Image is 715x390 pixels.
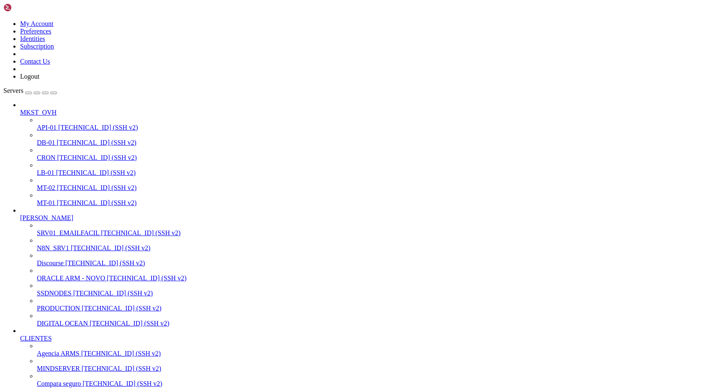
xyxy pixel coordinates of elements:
[20,58,50,65] a: Contact Us
[37,192,712,207] li: MT-01 [TECHNICAL_ID] (SSH v2)
[3,323,606,331] x-row: root@01:/proj/guiadev/alternativetoopensource#
[3,252,606,259] x-row: Converting links in [DOMAIN_NAME][URL].. 46.
[37,365,80,372] span: MINDSERVER
[3,67,606,74] x-row: Converting links in [DOMAIN_NAME][URL].. 46.
[37,229,99,236] span: SRV01_EMAILFACIL
[82,365,161,372] span: [TECHNICAL_ID] (SSH v2)
[3,188,606,195] x-row: 45-1
[65,259,145,267] span: [TECHNICAL_ID] (SSH v2)
[3,217,606,224] x-row: 45-1
[37,199,712,207] a: MT-01 [TECHNICAL_ID] (SSH v2)
[3,309,606,316] x-row: Converting links in [DOMAIN_NAME][URL].. nothing to do.
[37,116,712,131] li: API-01 [TECHNICAL_ID] (SSH v2)
[37,229,712,237] a: SRV01_EMAILFACIL [TECHNICAL_ID] (SSH v2)
[37,297,712,312] li: PRODUCTION [TECHNICAL_ID] (SSH v2)
[20,73,39,80] a: Logout
[58,124,138,131] span: [TECHNICAL_ID] (SSH v2)
[37,139,55,146] span: DB-01
[90,320,169,327] span: [TECHNICAL_ID] (SSH v2)
[20,101,712,207] li: MKST_OVH
[3,53,606,60] x-row: Converting links in [DOMAIN_NAME][URL].. 54.
[37,290,72,297] span: SSDNODES
[57,184,137,191] span: [TECHNICAL_ID] (SSH v2)
[3,89,606,96] x-row: 45-1
[37,350,80,357] span: Agencia ARMS
[83,380,162,387] span: [TECHNICAL_ID] (SSH v2)
[3,245,606,252] x-row: 45-1
[3,210,606,217] x-row: Converting links in [DOMAIN_NAME][URL].. 46.
[3,18,606,25] x-row: 45-1
[37,312,712,327] li: DIGITAL OCEAN [TECHNICAL_ID] (SSH v2)
[3,10,606,18] x-row: Converting links in [DOMAIN_NAME][URL].. 46.
[37,342,712,357] li: Agencia ARMS [TECHNICAL_ID] (SSH v2)
[3,295,606,302] x-row: Converting links in [DOMAIN_NAME][URL].. 46.
[57,199,137,206] span: [TECHNICAL_ID] (SSH v2)
[37,365,712,372] a: MINDSERVER [TECHNICAL_ID] (SSH v2)
[37,380,712,387] a: Compara seguro [TECHNICAL_ID] (SSH v2)
[20,214,73,221] span: [PERSON_NAME]
[37,162,712,177] li: LB-01 [TECHNICAL_ID] (SSH v2)
[20,43,54,50] a: Subscription
[3,117,606,124] x-row: 45-1
[3,259,606,267] x-row: 45-1
[3,203,606,210] x-row: 45-1
[3,281,606,288] x-row: Converting links in [DOMAIN_NAME][URL].. 46.
[71,244,150,251] span: [TECHNICAL_ID] (SSH v2)
[37,124,57,131] span: API-01
[3,3,52,12] img: Shellngn
[73,290,153,297] span: [TECHNICAL_ID] (SSH v2)
[3,238,606,245] x-row: Converting links in [DOMAIN_NAME][URL].. 46.
[20,20,54,27] a: My Account
[37,267,712,282] li: ORACLE ARM - NOVO [TECHNICAL_ID] (SSH v2)
[37,131,712,146] li: DB-01 [TECHNICAL_ID] (SSH v2)
[3,274,606,281] x-row: 45-1
[3,110,606,117] x-row: Converting links in [DOMAIN_NAME][URL].. 46.
[37,124,712,131] a: API-01 [TECHNICAL_ID] (SSH v2)
[169,323,173,331] div: (47, 45)
[3,174,606,181] x-row: 37-1
[37,259,64,267] span: Discourse
[37,199,55,206] span: MT-01
[37,184,712,192] a: MT-02 [TECHNICAL_ID] (SSH v2)
[3,302,606,309] x-row: 45-1
[37,169,54,176] span: LB-01
[3,288,606,295] x-row: 45-1
[37,154,712,162] a: CRON [TECHNICAL_ID] (SSH v2)
[3,316,606,323] x-row: Converted links in 11353 files in 3.4 seconds.
[3,87,23,94] span: Servers
[37,177,712,192] li: MT-02 [TECHNICAL_ID] (SSH v2)
[3,181,606,188] x-row: Converting links in [DOMAIN_NAME][URL].. 46.
[3,103,606,110] x-row: 45-1
[37,244,69,251] span: N8N_SRV1
[37,252,712,267] li: Discourse [TECHNICAL_ID] (SSH v2)
[82,305,161,312] span: [TECHNICAL_ID] (SSH v2)
[107,275,186,282] span: [TECHNICAL_ID] (SSH v2)
[37,380,81,387] span: Compara seguro
[101,229,181,236] span: [TECHNICAL_ID] (SSH v2)
[3,74,606,82] x-row: 45-1
[3,153,606,160] x-row: Converting links in [DOMAIN_NAME][URL].. 46.
[37,357,712,372] li: MINDSERVER [TECHNICAL_ID] (SSH v2)
[37,139,712,146] a: DB-01 [TECHNICAL_ID] (SSH v2)
[37,244,712,252] a: N8N_SRV1 [TECHNICAL_ID] (SSH v2)
[3,3,606,10] x-row: 45-1
[20,28,52,35] a: Preferences
[3,25,606,32] x-row: Converting links in [DOMAIN_NAME][URL].. 46.
[37,169,712,177] a: LB-01 [TECHNICAL_ID] (SSH v2)
[37,372,712,387] li: Compara seguro [TECHNICAL_ID] (SSH v2)
[3,146,606,153] x-row: 45-1
[20,214,712,222] a: [PERSON_NAME]
[3,224,606,231] x-row: Converting links in [DOMAIN_NAME][URL].. 62.
[3,267,606,274] x-row: Converting links in [DOMAIN_NAME][URL].. 46.
[37,154,55,161] span: CRON
[57,139,137,146] span: [TECHNICAL_ID] (SSH v2)
[3,124,606,131] x-row: Converting links in [DOMAIN_NAME][URL].. 46.
[3,46,606,53] x-row: 61-1
[3,160,606,167] x-row: 45-1
[3,131,606,139] x-row: 45-1
[37,290,712,297] a: SSDNODES [TECHNICAL_ID] (SSH v2)
[56,169,136,176] span: [TECHNICAL_ID] (SSH v2)
[37,275,712,282] a: ORACLE ARM - NOVO [TECHNICAL_ID] (SSH v2)
[37,320,88,327] span: DIGITAL OCEAN
[3,96,606,103] x-row: Converting links in [DOMAIN_NAME][URL].. 46.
